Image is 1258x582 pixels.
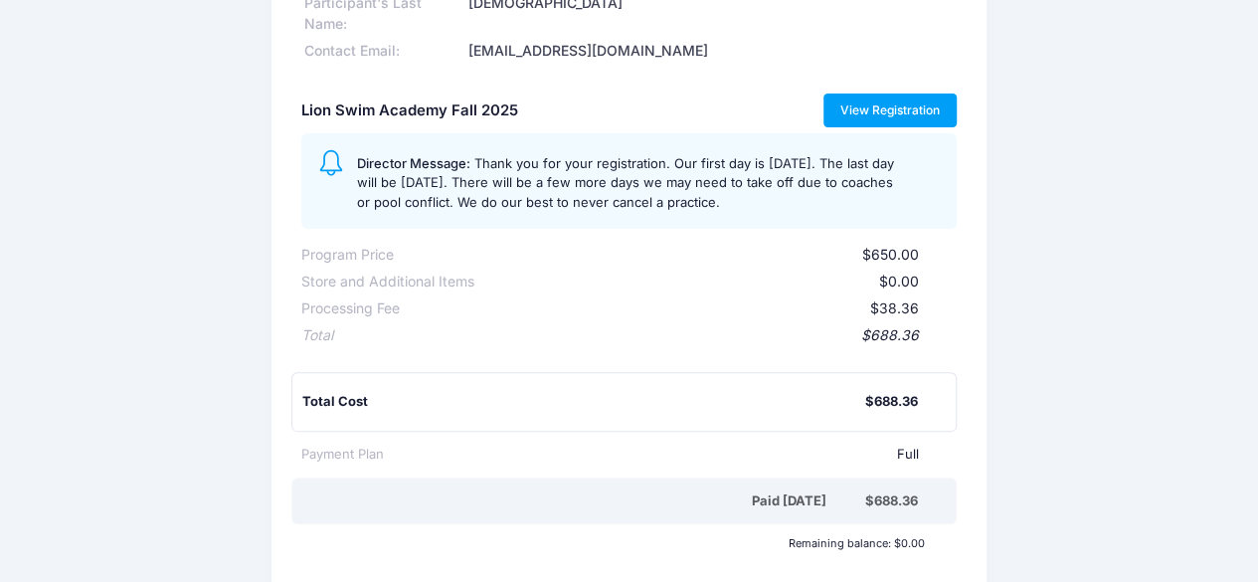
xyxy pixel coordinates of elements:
[291,537,935,549] div: Remaining balance: $0.00
[301,102,518,120] h5: Lion Swim Academy Fall 2025
[465,41,958,62] div: [EMAIL_ADDRESS][DOMAIN_NAME]
[333,325,919,346] div: $688.36
[384,445,919,465] div: Full
[474,272,919,292] div: $0.00
[357,155,894,210] span: Thank you for your registration. Our first day is [DATE]. The last day will be [DATE]. There will...
[400,298,919,319] div: $38.36
[864,392,917,412] div: $688.36
[301,41,465,62] div: Contact Email:
[305,491,865,511] div: Paid [DATE]
[823,94,958,127] a: View Registration
[301,445,384,465] div: Payment Plan
[861,246,918,263] span: $650.00
[301,325,333,346] div: Total
[302,392,865,412] div: Total Cost
[301,272,474,292] div: Store and Additional Items
[301,245,394,266] div: Program Price
[357,155,470,171] span: Director Message:
[301,298,400,319] div: Processing Fee
[864,491,917,511] div: $688.36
